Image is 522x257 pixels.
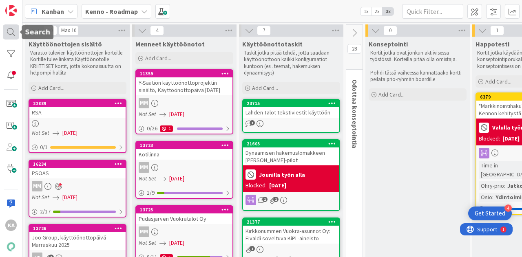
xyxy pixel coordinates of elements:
span: Add Card... [252,84,278,92]
span: Add Card... [485,78,511,85]
div: MM [139,226,149,237]
div: KA [5,220,17,231]
div: 21377 [243,218,339,226]
div: 23715 [247,101,339,106]
div: 13723 [140,143,232,148]
i: Not Set [32,129,49,136]
div: [DATE] [502,134,520,143]
span: 0 / 1 [487,205,495,213]
span: 1x [361,7,372,15]
div: 13723 [136,142,232,149]
span: 1 [490,26,504,35]
input: Quick Filter... [402,4,463,19]
div: 23715Lahden Talot tekstiviestit käyttöön [243,100,339,118]
div: 16234PSOAS [29,160,126,178]
span: 0 [383,26,397,35]
div: Osio [479,193,492,202]
p: Taskit jotka pitää tehdä, jotta saadaan käyttöönottoon kaikki konfiguraatiot kuntoon (esi. teemat... [244,50,338,76]
span: Add Card... [38,84,64,92]
span: 1 [262,197,268,202]
div: Blocked: [246,181,267,190]
span: 1 [273,197,279,202]
div: MM [136,98,232,108]
div: 0/1 [29,142,126,152]
span: [DATE] [62,129,77,137]
div: Pudasjärven Vuokratalot Oy [136,213,232,224]
h5: Search [25,28,50,36]
div: [DATE] [269,181,286,190]
p: Varasto tulevien käyttöönottojen korteille. Kortille tulee linkata Käyttöönotolle KRIITTISET kort... [30,50,125,76]
img: Visit kanbanzone.com [5,5,17,16]
i: Not Set [32,193,49,201]
div: 16234 [29,160,126,168]
div: PSOAS [29,168,126,178]
div: 21377 [247,219,339,225]
span: [DATE] [169,239,184,247]
span: 0 / 26 [147,124,157,133]
span: : [504,181,505,190]
p: Kortit jotka ovat jonkun aktiivisessa työstössä. Korteilla pitää olla omistaja. [370,50,465,63]
span: 28 [347,44,361,54]
div: 13726 [33,226,126,231]
div: MM [136,162,232,173]
div: 13726Joo Group, käyttöönottopäivä Marraskuu 2025 [29,225,126,250]
div: Open Get Started checklist, remaining modules: 4 [468,206,512,220]
span: 2x [372,7,383,15]
span: Add Card... [145,55,171,62]
span: 0 / 1 [40,143,48,152]
span: 1 / 9 [147,189,155,197]
div: 22889 [29,100,126,107]
div: Lahden Talot tekstiviestit käyttöön [243,107,339,118]
div: 21605 [247,141,339,147]
span: Käyttöönottojen sisältö [29,40,102,48]
div: 13723Kotilinna [136,142,232,160]
i: Not Set [139,110,156,118]
div: 4 [504,204,512,212]
div: Max 10 [61,29,76,33]
span: Kanban [42,7,64,16]
div: MM [139,162,149,173]
div: 11359 [140,71,232,77]
span: Odottaa konseptointia [351,79,359,148]
span: Support [17,1,37,11]
div: 21377Kirkkonummen Vuokra-asunnot Oy: Fivaldi soveltuva KiPi -aineisto [243,218,339,244]
span: Add Card... [378,91,405,98]
div: Get Started [475,209,505,217]
b: Jounilla työn alla [259,172,305,178]
span: [DATE] [62,193,77,202]
span: 1 [250,246,255,251]
p: Pohdi tässä vaiheessa kannattaako kortti peilata prio-ryhmän boardille [370,70,465,83]
i: Not Set [139,175,156,182]
div: Kotilinna [136,149,232,160]
img: avatar [5,241,17,253]
div: 13726 [29,225,126,232]
span: Menneet käyttöönotot [135,40,205,48]
div: MM [136,226,232,237]
div: 1/9 [136,188,232,198]
div: 21605Dynaamisen hakemuslomakkeen [PERSON_NAME]-pilot [243,140,339,165]
b: Kenno - Roadmap [85,7,138,15]
div: 1 [42,3,44,10]
div: 13725 [140,207,232,213]
div: RSA [29,107,126,118]
div: 22889RSA [29,100,126,118]
span: 2 / 17 [40,207,51,216]
span: 7 [257,26,271,35]
span: Käyttöönottotaskit [242,40,303,48]
div: 16234 [33,161,126,167]
div: Kirkkonummen Vuokra-asunnot Oy: Fivaldi soveltuva KiPi -aineisto [243,226,339,244]
div: MM [32,181,42,191]
span: : [492,193,493,202]
div: Blocked: [479,134,500,143]
div: 13725Pudasjärven Vuokratalot Oy [136,206,232,224]
div: Joo Group, käyttöönottopäivä Marraskuu 2025 [29,232,126,250]
div: 11359 [136,70,232,77]
span: 1 [250,120,255,125]
div: 22889 [33,101,126,106]
div: 1 [160,125,173,132]
div: 23715 [243,100,339,107]
div: Ohry-prio [479,181,504,190]
div: Dynaamisen hakemuslomakkeen [PERSON_NAME]-pilot [243,147,339,165]
span: 3x [383,7,394,15]
span: 4 [150,26,164,35]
